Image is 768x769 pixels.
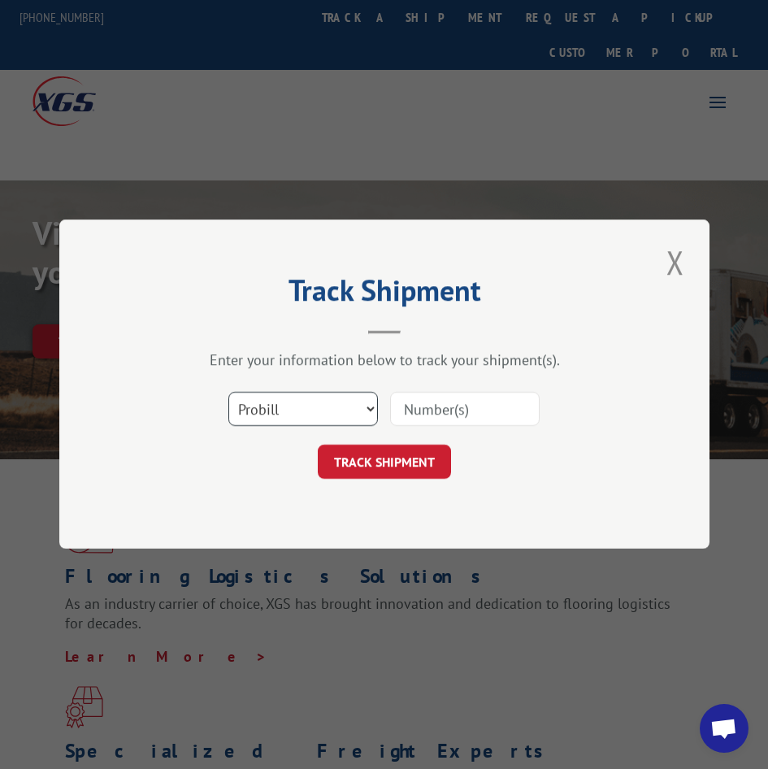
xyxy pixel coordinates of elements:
[700,704,748,753] a: Open chat
[662,240,689,285] button: Close modal
[141,351,628,370] div: Enter your information below to track your shipment(s).
[318,445,451,480] button: TRACK SHIPMENT
[390,393,540,427] input: Number(s)
[141,279,628,310] h2: Track Shipment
